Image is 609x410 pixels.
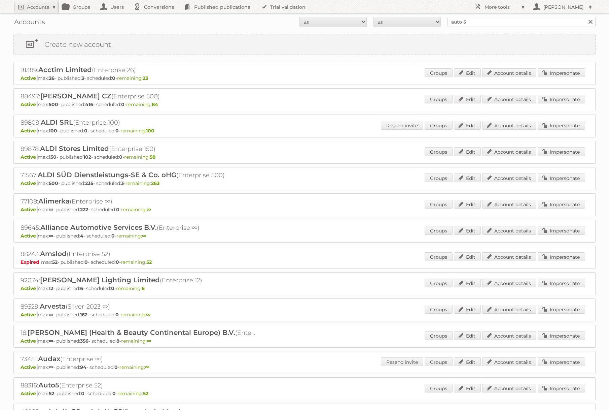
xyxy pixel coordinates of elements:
[120,312,150,318] span: remaining:
[538,147,585,156] a: Impersonate
[538,252,585,261] a: Impersonate
[538,305,585,314] a: Impersonate
[425,305,453,314] a: Groups
[538,121,585,130] a: Impersonate
[49,180,58,186] strong: 500
[21,171,256,180] h2: 71567: (Enterprise 500)
[80,364,86,370] strong: 94
[49,390,54,397] strong: 52
[146,259,152,265] strong: 52
[49,101,58,107] strong: 500
[41,118,73,126] span: ALDI SRL
[21,223,256,232] h2: 89645: (Enterprise ∞)
[538,95,585,103] a: Impersonate
[482,357,536,366] a: Account details
[21,364,38,370] span: Active
[49,312,53,318] strong: ∞
[454,200,481,209] a: Edit
[21,233,38,239] span: Active
[14,34,595,55] a: Create new account
[482,200,536,209] a: Account details
[114,364,118,370] strong: 0
[454,252,481,261] a: Edit
[454,121,481,130] a: Edit
[38,66,92,74] span: Acctim Limited
[38,197,70,205] span: Alimerka
[482,121,536,130] a: Account details
[112,75,115,81] strong: 0
[121,180,124,186] strong: 3
[111,233,115,239] strong: 0
[112,390,116,397] strong: 0
[538,226,585,235] a: Impersonate
[49,364,53,370] strong: ∞
[85,101,93,107] strong: 416
[21,154,588,160] p: max: - published: - scheduled: -
[40,92,111,100] span: [PERSON_NAME] CZ
[21,312,588,318] p: max: - published: - scheduled: -
[40,145,109,153] span: ALDI Stores Limited
[142,285,145,291] strong: 6
[117,75,148,81] span: remaining:
[21,338,588,344] p: max: - published: - scheduled: -
[121,101,124,107] strong: 0
[143,75,148,81] strong: 23
[538,384,585,392] a: Impersonate
[21,75,38,81] span: Active
[482,305,536,314] a: Account details
[152,101,158,107] strong: 84
[482,279,536,287] a: Account details
[121,338,151,344] span: remaining:
[482,95,536,103] a: Account details
[124,154,155,160] span: remaining:
[115,312,119,318] strong: 0
[21,285,588,291] p: max: - published: - scheduled: -
[454,384,481,392] a: Edit
[21,312,38,318] span: Active
[116,233,146,239] span: remaining:
[425,174,453,182] a: Groups
[85,180,93,186] strong: 235
[116,207,119,213] strong: 0
[454,226,481,235] a: Edit
[21,381,256,390] h2: 88316: (Enterprise 52)
[116,285,145,291] span: remaining:
[119,154,122,160] strong: 0
[482,331,536,340] a: Account details
[80,312,87,318] strong: 162
[425,147,453,156] a: Groups
[21,154,38,160] span: Active
[80,233,83,239] strong: 4
[126,101,158,107] span: remaining:
[81,390,84,397] strong: 0
[21,328,256,337] h2: 18: (Enterprise ∞)
[538,68,585,77] a: Impersonate
[143,390,148,397] strong: 52
[21,338,38,344] span: Active
[84,128,87,134] strong: 0
[21,390,38,397] span: Active
[40,276,160,284] span: [PERSON_NAME] Lighting Limited
[38,381,59,389] span: Auto5
[121,259,152,265] span: remaining:
[454,357,481,366] a: Edit
[27,4,49,10] h2: Accounts
[21,276,256,285] h2: 92074: (Enterprise 12)
[116,259,119,265] strong: 0
[538,174,585,182] a: Impersonate
[146,128,154,134] strong: 100
[28,328,235,337] span: [PERSON_NAME] (Health & Beauty Continental Europe) B.V.
[119,364,149,370] span: remaining:
[49,207,53,213] strong: ∞
[454,174,481,182] a: Edit
[482,384,536,392] a: Account details
[425,279,453,287] a: Groups
[454,95,481,103] a: Edit
[425,226,453,235] a: Groups
[52,259,58,265] strong: 52
[80,338,88,344] strong: 356
[542,4,585,10] h2: [PERSON_NAME]
[21,302,256,311] h2: 89329: (Silver-2023 ∞)
[150,154,155,160] strong: 58
[485,4,518,10] h2: More tools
